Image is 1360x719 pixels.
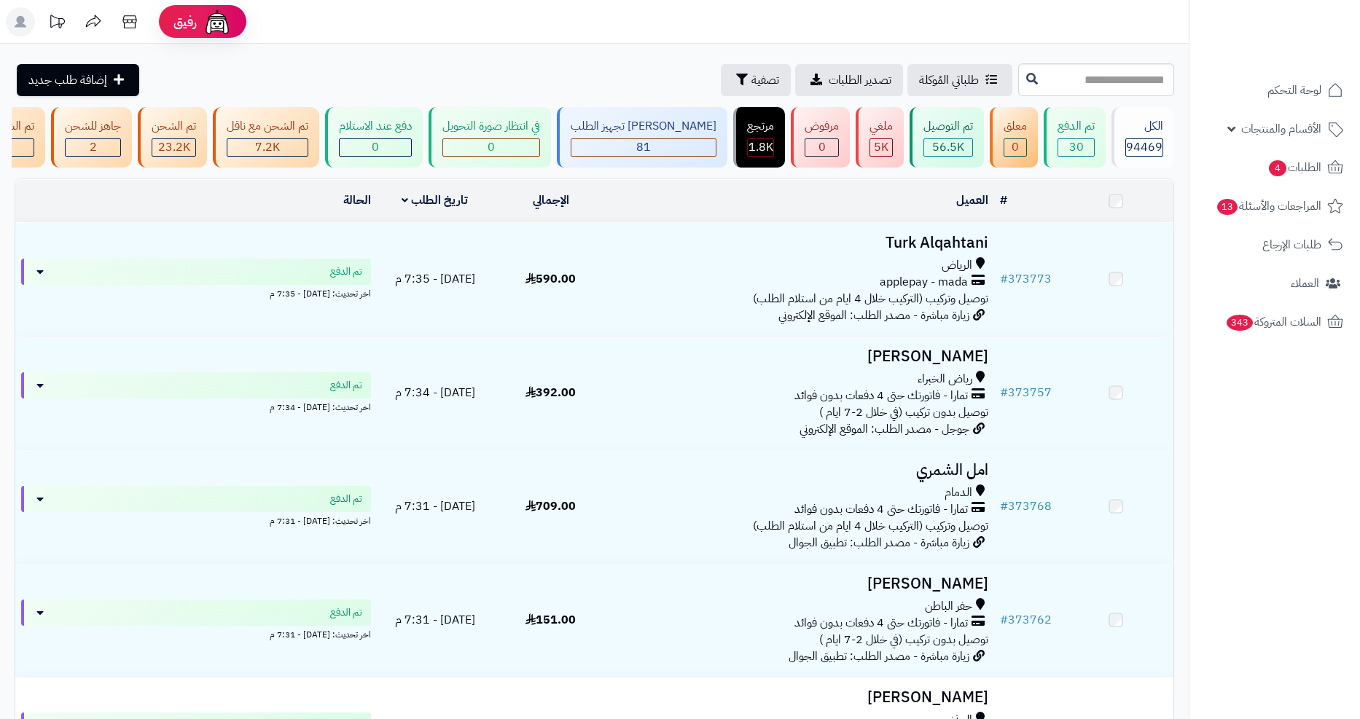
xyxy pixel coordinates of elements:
[1198,150,1351,185] a: الطلبات4
[1000,611,1008,629] span: #
[1126,138,1162,156] span: 94469
[614,575,988,592] h3: [PERSON_NAME]
[525,270,576,288] span: 590.00
[789,534,969,551] span: زيارة مباشرة - مصدر الطلب: تطبيق الجوال
[330,605,362,620] span: تم الدفع
[730,107,788,168] a: مرتجع 1.8K
[21,398,371,414] div: اخر تحديث: [DATE] - 7:34 م
[227,139,308,156] div: 7223
[227,118,308,135] div: تم الشحن مع ناقل
[330,264,362,279] span: تم الدفع
[395,384,475,401] span: [DATE] - 7:34 م
[1000,270,1008,288] span: #
[533,192,569,209] a: الإجمالي
[869,118,893,135] div: ملغي
[907,64,1012,96] a: طلباتي المُوكلة
[1000,611,1052,629] a: #373762
[925,598,972,615] span: حفر الباطن
[1000,192,1007,209] a: #
[924,139,972,156] div: 56502
[65,118,121,135] div: جاهز للشحن
[819,631,988,648] span: توصيل بدون تركيب (في خلال 2-7 ايام )
[330,378,362,393] span: تم الدفع
[21,626,371,641] div: اخر تحديث: [DATE] - 7:31 م
[1217,199,1238,215] span: 13
[1198,305,1351,339] a: السلات المتروكة343
[805,118,839,135] div: مرفوض
[152,139,195,156] div: 23151
[1000,498,1008,515] span: #
[1198,266,1351,301] a: العملاء
[987,107,1041,168] a: معلق 0
[1227,315,1253,331] span: 343
[1041,107,1109,168] a: تم الدفع 30
[614,462,988,479] h3: امل الشمري
[880,274,968,291] span: applepay - mada
[874,138,888,156] span: 5K
[794,388,968,404] span: تمارا - فاتورتك حتى 4 دفعات بدون فوائد
[1058,139,1094,156] div: 30
[1262,235,1321,255] span: طلبات الإرجاع
[614,235,988,251] h3: Turk Alqahtani
[1000,384,1052,401] a: #373757
[1109,107,1177,168] a: الكل94469
[210,107,322,168] a: تم الشحن مع ناقل 7.2K
[721,64,791,96] button: تصفية
[1125,118,1163,135] div: الكل
[956,192,988,209] a: العميل
[853,107,907,168] a: ملغي 5K
[255,138,280,156] span: 7.2K
[753,517,988,535] span: توصيل وتركيب (التركيب خلال 4 ايام من استلام الطلب)
[571,139,716,156] div: 81
[554,107,730,168] a: [PERSON_NAME] تجهيز الطلب 81
[571,118,716,135] div: [PERSON_NAME] تجهيز الطلب
[789,648,969,665] span: زيارة مباشرة - مصدر الطلب: تطبيق الجوال
[1261,39,1346,70] img: logo-2.png
[330,492,362,506] span: تم الدفع
[39,7,75,40] a: تحديثات المنصة
[1198,227,1351,262] a: طلبات الإرجاع
[525,498,576,515] span: 709.00
[923,118,973,135] div: تم التوصيل
[747,118,774,135] div: مرتجع
[778,307,969,324] span: زيارة مباشرة - مصدر الطلب: الموقع الإلكتروني
[17,64,139,96] a: إضافة طلب جديد
[340,139,411,156] div: 0
[1269,160,1286,176] span: 4
[829,71,891,89] span: تصدير الطلبات
[1291,273,1319,294] span: العملاء
[173,13,197,31] span: رفيق
[1000,384,1008,401] span: #
[748,139,773,156] div: 1807
[1216,196,1321,216] span: المراجعات والأسئلة
[339,118,412,135] div: دفع عند الاستلام
[800,420,969,438] span: جوجل - مصدر الطلب: الموقع الإلكتروني
[395,611,475,629] span: [DATE] - 7:31 م
[614,689,988,706] h3: [PERSON_NAME]
[795,64,903,96] a: تصدير الطلبات
[1267,80,1321,101] span: لوحة التحكم
[1000,498,1052,515] a: #373768
[932,138,964,156] span: 56.5K
[749,138,773,156] span: 1.8K
[158,138,190,156] span: 23.2K
[1004,118,1027,135] div: معلق
[48,107,135,168] a: جاهز للشحن 2
[614,348,988,365] h3: [PERSON_NAME]
[1000,270,1052,288] a: #373773
[442,118,540,135] div: في انتظار صورة التحويل
[870,139,892,156] div: 4957
[28,71,107,89] span: إضافة طلب جديد
[918,371,972,388] span: رياض الخبراء
[794,501,968,518] span: تمارا - فاتورتك حتى 4 دفعات بدون فوائد
[788,107,853,168] a: مرفوض 0
[1267,157,1321,178] span: الطلبات
[21,512,371,527] div: اخر تحديث: [DATE] - 7:31 م
[794,615,968,632] span: تمارا - فاتورتك حتى 4 دفعات بدون فوائد
[203,7,232,36] img: ai-face.png
[90,138,97,156] span: 2
[818,138,826,156] span: 0
[919,71,979,89] span: طلباتي المُوكلة
[21,285,371,300] div: اخر تحديث: [DATE] - 7:35 م
[66,139,120,156] div: 2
